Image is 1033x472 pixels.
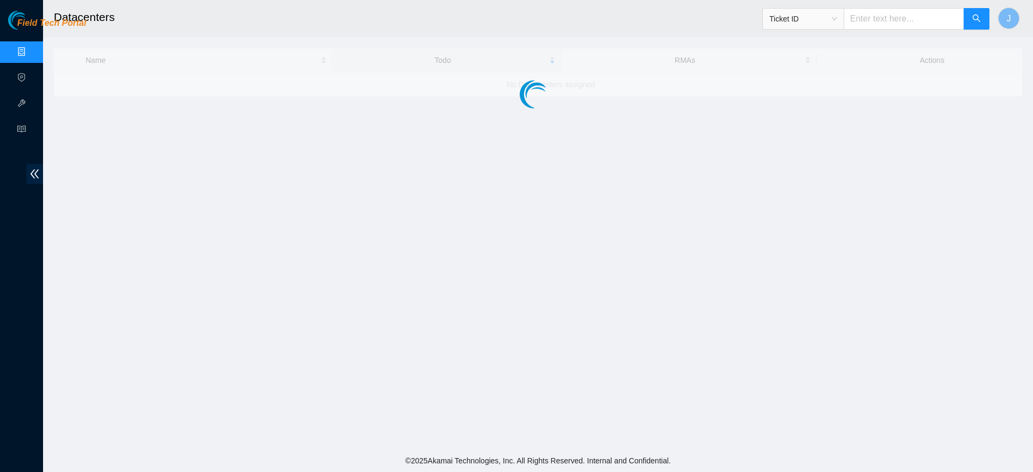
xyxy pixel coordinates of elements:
button: J [998,8,1020,29]
span: search [972,14,981,24]
span: Field Tech Portal [17,18,86,28]
button: search [964,8,989,30]
span: double-left [26,164,43,184]
span: read [17,120,26,141]
footer: © 2025 Akamai Technologies, Inc. All Rights Reserved. Internal and Confidential. [43,449,1033,472]
span: Ticket ID [769,11,837,27]
input: Enter text here... [844,8,964,30]
span: J [1007,12,1011,25]
a: Akamai TechnologiesField Tech Portal [8,19,86,33]
img: Akamai Technologies [8,11,54,30]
